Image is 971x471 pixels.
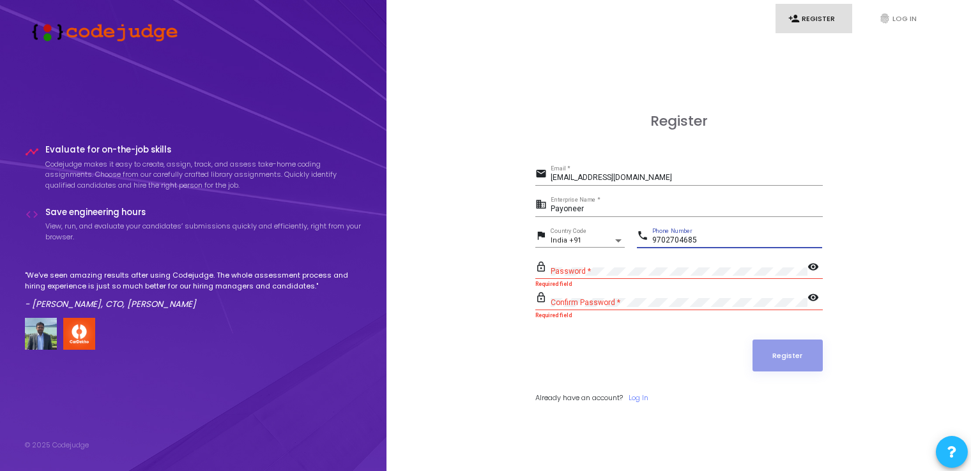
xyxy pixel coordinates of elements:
[879,13,891,24] i: fingerprint
[535,281,572,287] strong: Required field
[45,207,362,218] h4: Save engineering hours
[535,291,551,306] mat-icon: lock_outline
[807,291,823,306] mat-icon: visibility
[25,270,362,291] p: "We've seen amazing results after using Codejudge. The whole assessment process and hiring experi...
[535,229,551,244] mat-icon: flag
[535,167,551,183] mat-icon: email
[25,298,196,310] em: - [PERSON_NAME], CTO, [PERSON_NAME]
[45,159,362,191] p: Codejudge makes it easy to create, assign, track, and assess take-home coding assignments. Choose...
[535,198,551,213] mat-icon: business
[551,174,823,183] input: Email
[551,205,823,214] input: Enterprise Name
[535,392,623,403] span: Already have an account?
[63,318,95,350] img: company-logo
[807,260,823,276] mat-icon: visibility
[45,221,362,242] p: View, run, and evaluate your candidates’ submissions quickly and efficiently, right from your bro...
[25,440,89,451] div: © 2025 Codejudge
[776,4,852,34] a: person_addRegister
[535,312,572,318] strong: Required field
[637,229,652,244] mat-icon: phone
[652,236,822,245] input: Phone Number
[551,236,581,244] span: India +91
[25,145,39,159] i: timeline
[25,318,57,350] img: user image
[753,340,823,371] button: Register
[45,145,362,155] h4: Evaluate for on-the-job skills
[535,260,551,276] mat-icon: lock_outline
[535,113,823,130] h3: Register
[629,392,648,403] a: Log In
[25,207,39,221] i: code
[866,4,943,34] a: fingerprintLog In
[788,13,800,24] i: person_add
